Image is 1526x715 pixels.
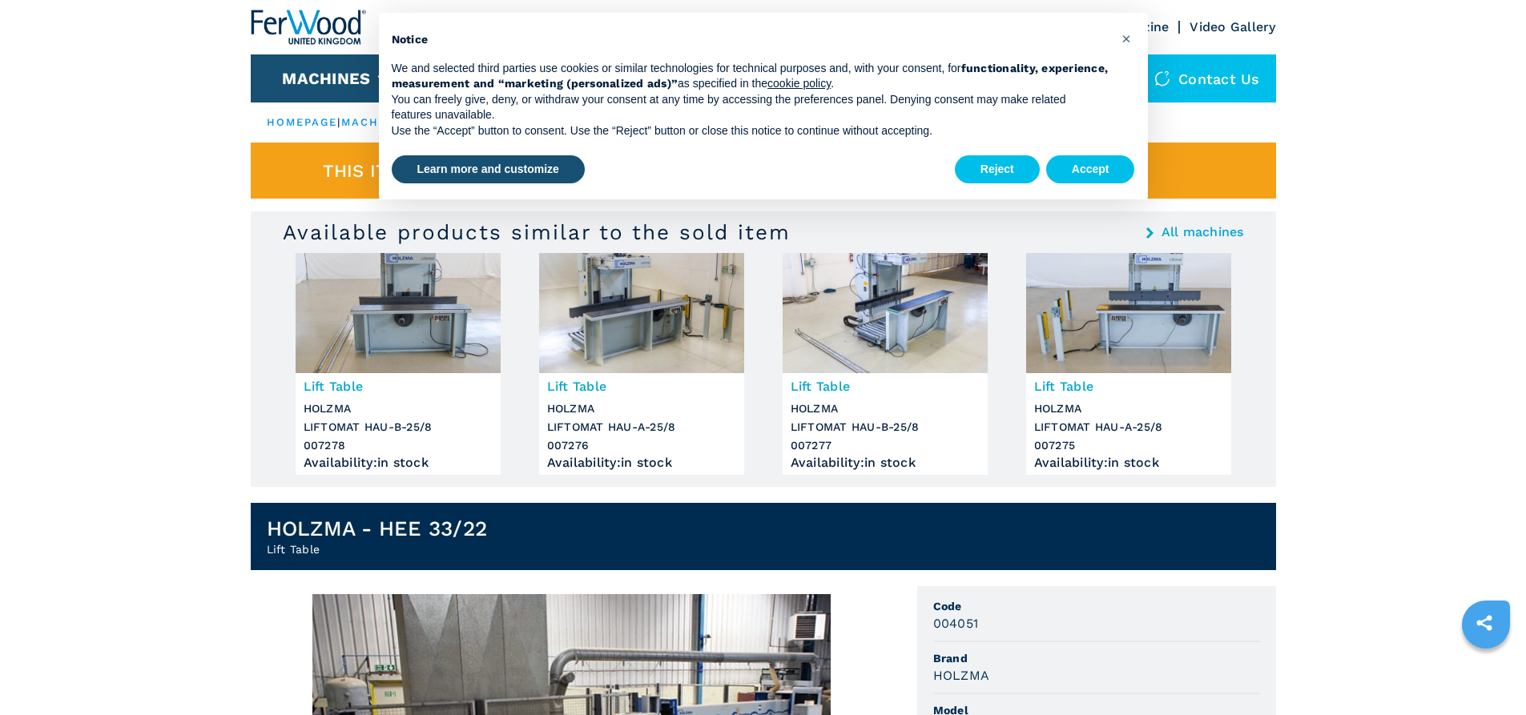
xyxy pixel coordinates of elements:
[304,459,493,467] div: Availability : in stock
[1034,459,1223,467] div: Availability : in stock
[933,666,990,685] h3: HOLZMA
[296,253,501,475] a: Lift Table HOLZMA LIFTOMAT HAU-B-25/8Lift TableHOLZMALIFTOMAT HAU-B-25/8007278Availability:in stock
[337,116,340,128] span: |
[1026,253,1231,475] a: Lift Table HOLZMA LIFTOMAT HAU-A-25/8Lift TableHOLZMALIFTOMAT HAU-A-25/8007275Availability:in stock
[282,69,370,88] button: Machines
[791,377,980,396] h3: Lift Table
[1026,253,1231,373] img: Lift Table HOLZMA LIFTOMAT HAU-A-25/8
[539,253,744,373] img: Lift Table HOLZMA LIFTOMAT HAU-A-25/8
[547,377,736,396] h3: Lift Table
[392,155,585,184] button: Learn more and customize
[783,253,988,373] img: Lift Table HOLZMA LIFTOMAT HAU-B-25/8
[267,541,488,557] h2: Lift Table
[1162,226,1244,239] a: All machines
[933,598,1260,614] span: Code
[955,155,1040,184] button: Reject
[1190,19,1275,34] a: Video Gallery
[767,77,831,90] a: cookie policy
[341,116,410,128] a: machines
[1121,29,1131,48] span: ×
[791,400,980,455] h3: HOLZMA LIFTOMAT HAU-B-25/8 007277
[392,61,1109,92] p: We and selected third parties use cookies or similar technologies for technical purposes and, wit...
[933,614,979,633] h3: 004051
[933,650,1260,666] span: Brand
[304,377,493,396] h3: Lift Table
[547,400,736,455] h3: HOLZMA LIFTOMAT HAU-A-25/8 007276
[323,162,577,180] span: This item is already sold
[1458,643,1514,703] iframe: Chat
[783,253,988,475] a: Lift Table HOLZMA LIFTOMAT HAU-B-25/8Lift TableHOLZMALIFTOMAT HAU-B-25/8007277Availability:in stock
[267,516,488,541] h1: HOLZMA - HEE 33/22
[1154,70,1170,86] img: Contact us
[392,62,1109,90] strong: functionality, experience, measurement and “marketing (personalized ads)”
[1114,26,1140,51] button: Close this notice
[392,32,1109,48] h2: Notice
[1034,377,1223,396] h3: Lift Table
[791,459,980,467] div: Availability : in stock
[267,116,338,128] a: HOMEPAGE
[296,253,501,373] img: Lift Table HOLZMA LIFTOMAT HAU-B-25/8
[1034,400,1223,455] h3: HOLZMA LIFTOMAT HAU-A-25/8 007275
[1138,54,1276,102] div: Contact us
[392,123,1109,139] p: Use the “Accept” button to consent. Use the “Reject” button or close this notice to continue with...
[547,459,736,467] div: Availability : in stock
[283,219,791,245] h3: Available products similar to the sold item
[1046,155,1135,184] button: Accept
[539,253,744,475] a: Lift Table HOLZMA LIFTOMAT HAU-A-25/8Lift TableHOLZMALIFTOMAT HAU-A-25/8007276Availability:in stock
[251,10,366,45] img: Ferwood
[1464,603,1504,643] a: sharethis
[304,400,493,455] h3: HOLZMA LIFTOMAT HAU-B-25/8 007278
[392,92,1109,123] p: You can freely give, deny, or withdraw your consent at any time by accessing the preferences pane...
